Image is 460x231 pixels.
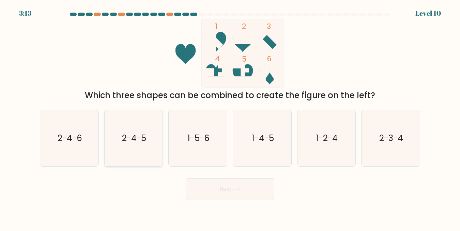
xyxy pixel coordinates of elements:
[44,89,416,102] div: Which three shapes can be combined to create the figure on the left?
[267,54,271,64] tspan: 6
[316,132,338,144] text: 1-2-4
[215,21,217,31] tspan: 1
[242,21,246,31] tspan: 2
[379,132,403,144] text: 2-3-4
[19,8,31,18] div: 3:13
[122,132,146,144] text: 2-4-5
[242,54,246,64] tspan: 5
[267,21,271,31] tspan: 3
[58,132,82,144] text: 2-4-6
[187,132,210,144] text: 1-5-6
[415,8,441,18] div: Level 10
[251,132,274,144] text: 1-4-5
[215,54,220,64] tspan: 4
[186,178,274,200] button: Next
